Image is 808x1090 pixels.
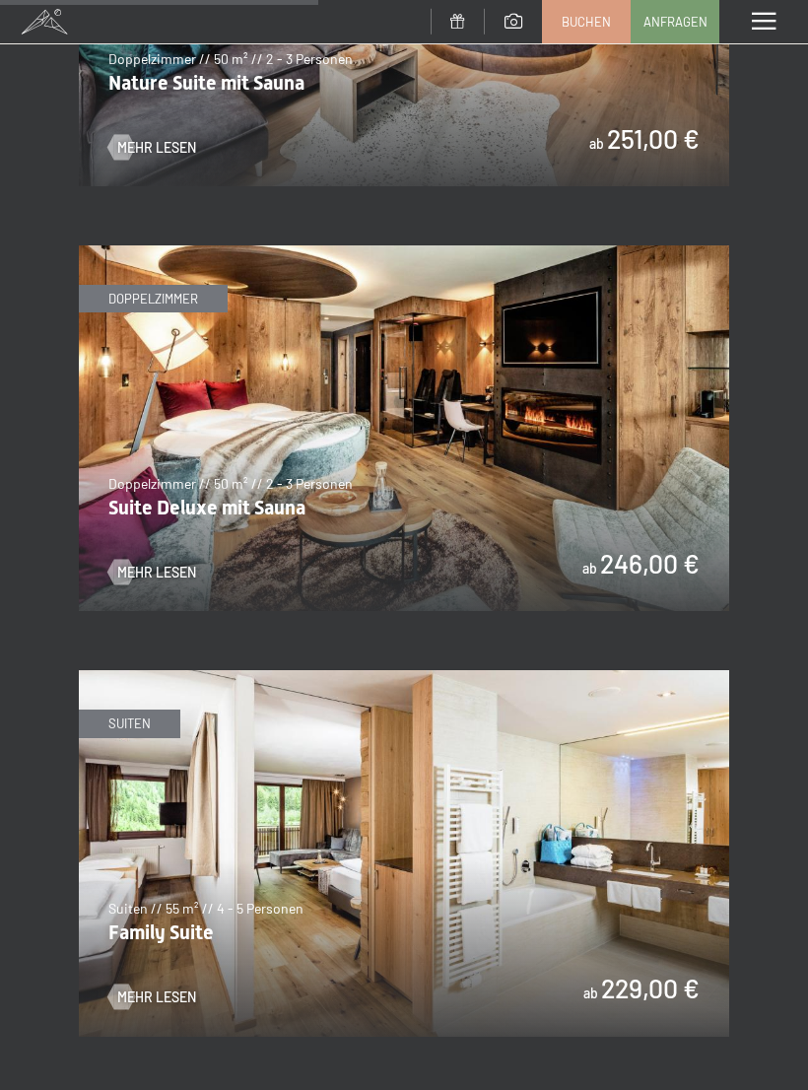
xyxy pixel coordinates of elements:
[117,988,196,1007] span: Mehr Lesen
[562,13,611,31] span: Buchen
[108,138,196,158] a: Mehr Lesen
[79,670,729,1036] img: Family Suite
[117,138,196,158] span: Mehr Lesen
[79,246,729,258] a: Suite Deluxe mit Sauna
[543,1,630,42] a: Buchen
[643,13,707,31] span: Anfragen
[632,1,718,42] a: Anfragen
[108,988,196,1007] a: Mehr Lesen
[117,563,196,582] span: Mehr Lesen
[108,563,196,582] a: Mehr Lesen
[79,245,729,611] img: Suite Deluxe mit Sauna
[79,671,729,683] a: Family Suite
